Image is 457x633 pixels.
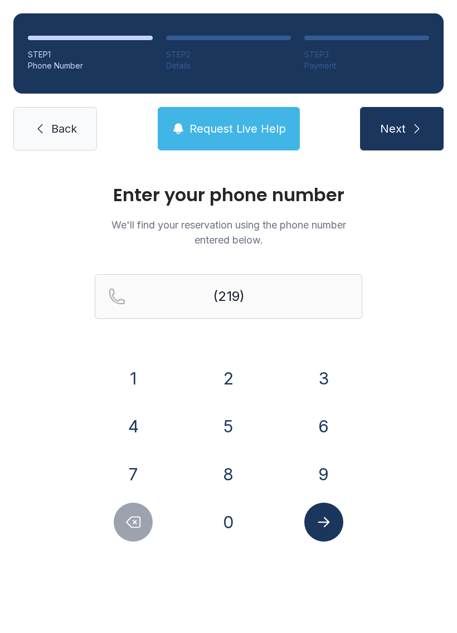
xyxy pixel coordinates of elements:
p: We'll find your reservation using the phone number entered below. [95,217,362,247]
div: STEP 2 [166,49,291,60]
h1: Enter your phone number [95,186,362,204]
button: 8 [209,455,248,494]
div: Phone Number [28,60,153,71]
button: 0 [209,503,248,542]
button: 6 [304,407,343,446]
button: 3 [304,359,343,398]
span: Request Live Help [189,121,286,137]
button: 4 [114,407,153,446]
button: 5 [209,407,248,446]
button: Delete number [114,503,153,542]
span: Next [380,121,406,137]
span: Back [51,121,77,137]
input: Reservation phone number [95,274,362,319]
button: 7 [114,455,153,494]
div: STEP 3 [304,49,429,60]
div: STEP 1 [28,49,153,60]
button: Submit lookup form [304,503,343,542]
div: Payment [304,60,429,71]
div: Details [166,60,291,71]
button: 2 [209,359,248,398]
button: 1 [114,359,153,398]
button: 9 [304,455,343,494]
